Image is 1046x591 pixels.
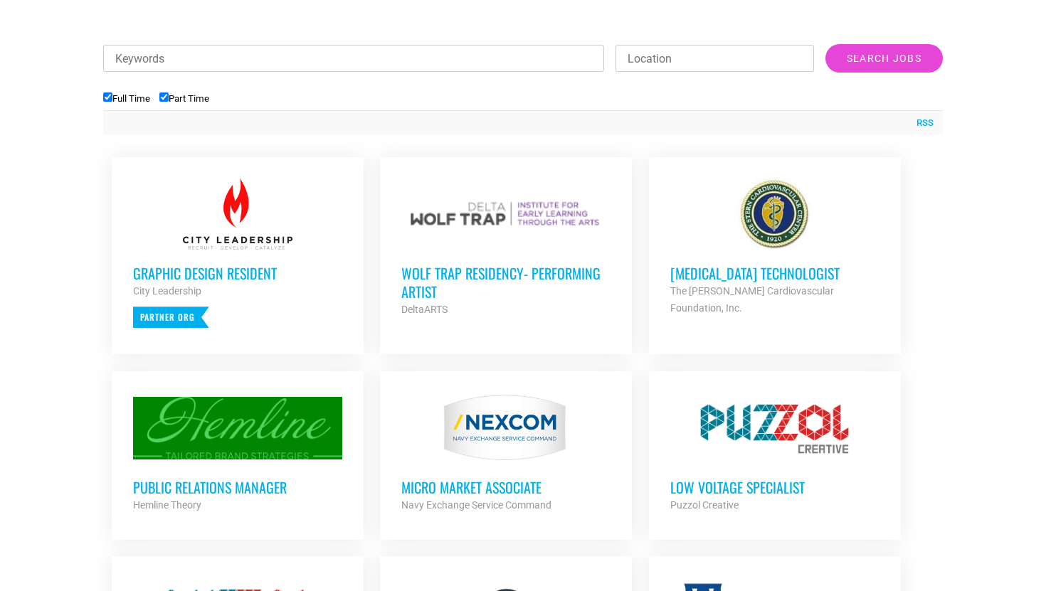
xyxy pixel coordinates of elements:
label: Part Time [159,93,209,104]
a: RSS [909,116,934,130]
a: Graphic Design Resident City Leadership Partner Org [112,157,364,349]
a: Low Voltage Specialist Puzzol Creative [649,371,901,535]
strong: DeltaARTS [401,304,448,315]
strong: City Leadership [133,285,201,297]
h3: Wolf Trap Residency- Performing Artist [401,264,611,301]
label: Full Time [103,93,150,104]
h3: [MEDICAL_DATA] Technologist [670,264,879,282]
a: MICRO MARKET ASSOCIATE Navy Exchange Service Command [380,371,632,535]
input: Search Jobs [825,44,943,73]
input: Location [616,45,814,72]
strong: Hemline Theory [133,499,201,511]
strong: Puzzol Creative [670,499,739,511]
h3: Public Relations Manager [133,478,342,496]
a: Wolf Trap Residency- Performing Artist DeltaARTS [380,157,632,339]
strong: The [PERSON_NAME] Cardiovascular Foundation, Inc. [670,285,834,314]
input: Part Time [159,92,169,102]
strong: Navy Exchange Service Command [401,499,551,511]
h3: MICRO MARKET ASSOCIATE [401,478,611,496]
input: Full Time [103,92,112,102]
input: Keywords [103,45,604,72]
h3: Graphic Design Resident [133,264,342,282]
a: Public Relations Manager Hemline Theory [112,371,364,535]
p: Partner Org [133,307,209,328]
a: [MEDICAL_DATA] Technologist The [PERSON_NAME] Cardiovascular Foundation, Inc. [649,157,901,338]
h3: Low Voltage Specialist [670,478,879,496]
